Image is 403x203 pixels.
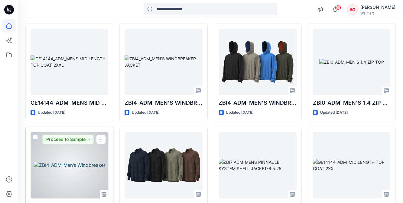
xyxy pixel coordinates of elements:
p: Updated [DATE] [132,109,159,116]
span: 55 [335,5,341,10]
a: GE14144_ADM_MENS MID LENGTH TOP COAT_2XXL [31,29,108,95]
a: ZBI4_ADM_Men's Windbreaker [31,132,108,198]
a: ZBI4_ADM_MEN'S WINDBREAKER JACKET [219,29,297,95]
p: ZBI0_ADM_MEN'S 1.4 ZIP TOP [313,99,391,107]
p: Updated [DATE] [320,109,348,116]
p: ZBI4_ADM_MEN'S WINDBREAKER JACKET [219,99,297,107]
p: ZBI4_ADM_MEN'S WINDBREAKER JACKET [125,99,202,107]
div: Walmart [360,11,395,15]
p: Updated [DATE] [226,109,254,116]
a: ZBI4_ADM_MEN'S WINDBREAKER JACKET [125,29,202,95]
p: GE14144_ADM_MENS MID LENGTH TOP COAT_2XXL [31,99,108,107]
a: ZBI0_ADM_MEN'S 1.4 ZIP TOP [313,29,391,95]
div: [PERSON_NAME] [360,4,395,11]
a: ZBH1_ADM_OPTION 1_MEN'S SOFT SHIRT JACKET [125,132,202,198]
p: Updated [DATE] [38,109,65,116]
div: AG [347,4,358,15]
a: ZBI7_ADM_MENS PINNACLE SYSTEM SHELL JACKET-6.5.25 [219,132,297,198]
a: GE14144_ADM_MID LENGTH TOP COAT 2XXL [313,132,391,198]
